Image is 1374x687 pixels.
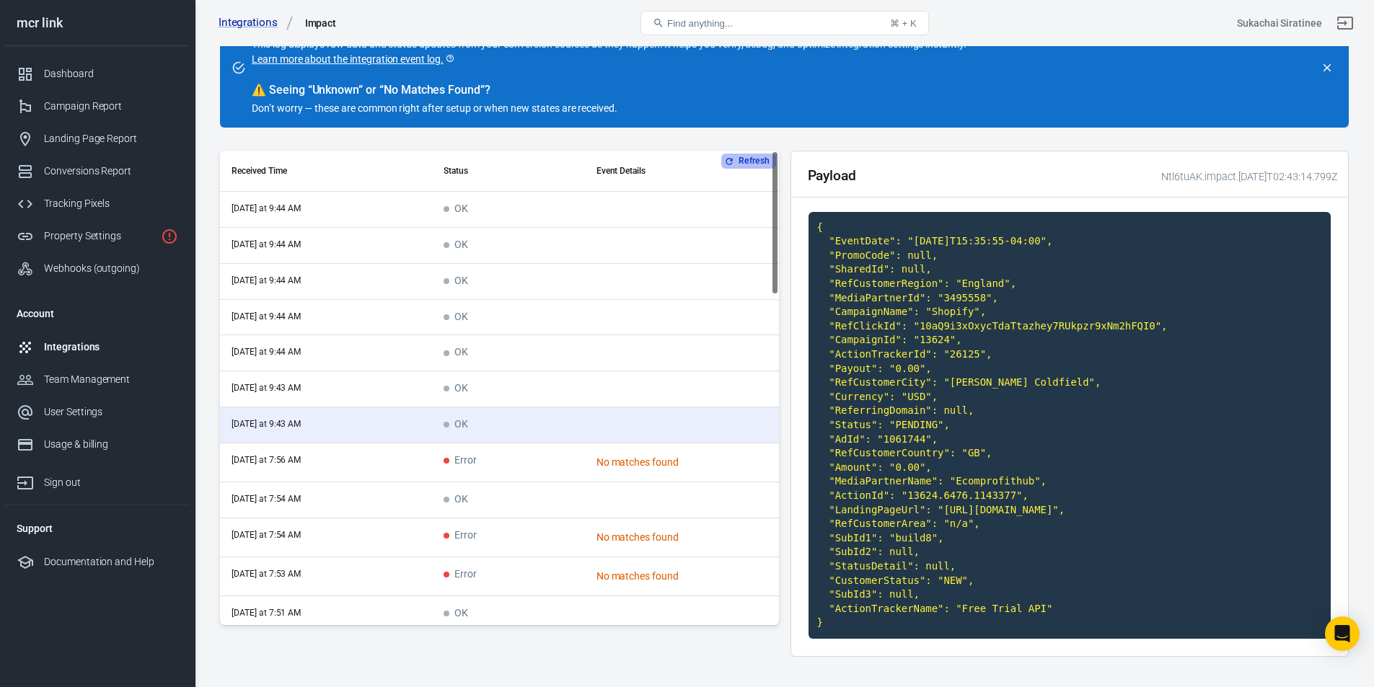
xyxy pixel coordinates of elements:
div: Team Management [44,372,178,387]
span: OK [444,239,468,252]
div: Conversions Report [44,164,178,179]
div: Account id: Ntl6tuAK [1237,16,1322,31]
div: Landing Page Report [44,131,178,146]
span: OK [444,383,468,395]
time: 2025-09-25T07:54:17+07:00 [232,494,301,504]
span: OK [444,275,468,288]
a: Property Settings [5,220,190,252]
a: Campaign Report [5,90,190,123]
time: 2025-09-25T07:51:13+07:00 [232,608,301,618]
a: Usage & billing [5,428,190,461]
div: Impact [305,16,337,30]
div: Documentation and Help [44,554,178,569]
span: Error [444,455,477,467]
div: Dashboard [44,66,178,81]
li: Support [5,511,190,546]
a: Sign out [1328,6,1362,40]
a: Landing Page Report [5,123,190,155]
span: OK [444,203,468,216]
a: Tracking Pixels [5,187,190,220]
span: OK [444,347,468,359]
svg: Property is not installed yet [161,228,178,245]
a: Integrations [219,15,294,30]
div: Tracking Pixels [44,196,178,211]
time: 2025-09-25T07:56:13+07:00 [232,455,301,465]
div: User Settings [44,404,178,420]
a: Sign out [5,461,190,499]
div: Integrations [44,340,178,355]
div: Webhooks (outgoing) [44,261,178,276]
p: This log displays raw data and status updates from your conversion sources as they happen. It hel... [252,37,966,67]
h2: Payload [808,168,857,183]
div: No matches found [596,569,767,584]
span: warning [252,83,266,97]
button: Refresh [721,154,775,169]
span: OK [444,311,468,324]
time: 2025-09-25T09:44:22+07:00 [232,275,301,285]
a: Learn more about the integration event log. [252,52,455,67]
span: Find anything... [667,18,733,29]
div: No matches found [596,455,767,470]
th: Status [432,151,584,192]
a: Dashboard [5,58,190,90]
time: 2025-09-25T07:54:14+07:00 [232,530,301,540]
span: OK [444,419,468,431]
span: OK [444,608,468,620]
time: 2025-09-25T09:43:40+07:00 [232,383,301,393]
div: Property Settings [44,229,155,244]
code: { "EventDate": "[DATE]T15:35:55-04:00", "PromoCode": null, "SharedId": null, "RefCustomerRegion":... [809,212,1331,639]
div: Usage & billing [44,437,178,452]
span: OK [444,494,468,506]
div: mcr link [5,17,190,30]
time: 2025-09-25T09:43:14+07:00 [232,419,301,429]
time: 2025-09-25T09:44:24+07:00 [232,239,301,249]
a: User Settings [5,396,190,428]
div: No matches found [596,530,767,545]
span: Error [444,569,477,581]
time: 2025-09-25T09:44:28+07:00 [232,203,301,213]
div: scrollable content [220,151,779,625]
time: 2025-09-25T09:44:19+07:00 [232,311,301,322]
a: Team Management [5,363,190,396]
th: Event Details [585,151,779,192]
a: Conversions Report [5,155,190,187]
div: Campaign Report [44,99,178,114]
p: Don’t worry — these are common right after setup or when new states are received. [252,101,966,116]
div: ⌘ + K [890,18,917,29]
button: close [1317,58,1337,78]
time: 2025-09-25T09:44:14+07:00 [232,347,301,357]
a: Webhooks (outgoing) [5,252,190,285]
div: Open Intercom Messenger [1325,616,1360,651]
div: Seeing “Unknown” or “No Matches Found”? [252,83,966,97]
a: Integrations [5,331,190,363]
time: 2025-09-25T07:53:12+07:00 [232,569,301,579]
th: Received Time [220,151,432,192]
div: Sign out [44,475,178,490]
button: Find anything...⌘ + K [640,11,929,35]
span: Error [444,530,477,542]
div: Ntl6tuAK.impact.[DATE]T02:43:14.799Z [1156,169,1337,185]
li: Account [5,296,190,331]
